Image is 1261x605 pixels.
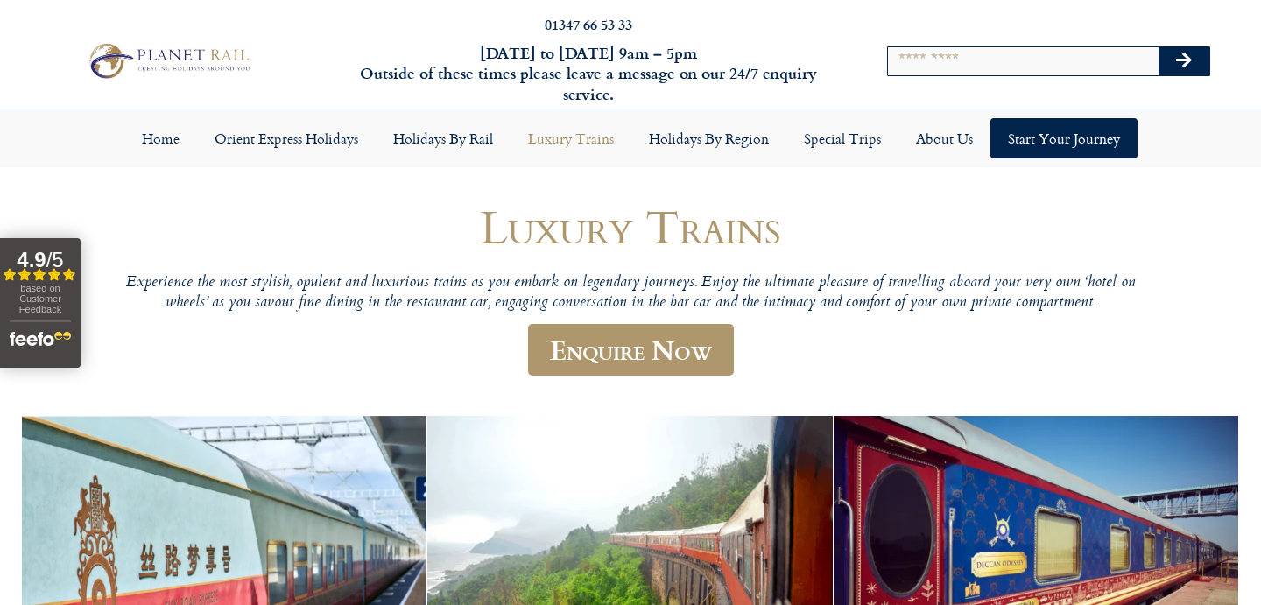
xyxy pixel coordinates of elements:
[1159,47,1209,75] button: Search
[341,43,836,104] h6: [DATE] to [DATE] 9am – 5pm Outside of these times please leave a message on our 24/7 enquiry serv...
[197,118,376,158] a: Orient Express Holidays
[82,39,255,81] img: Planet Rail Train Holidays Logo
[105,200,1156,252] h1: Luxury Trains
[631,118,786,158] a: Holidays by Region
[9,118,1252,158] nav: Menu
[898,118,990,158] a: About Us
[376,118,511,158] a: Holidays by Rail
[124,118,197,158] a: Home
[105,273,1156,314] p: Experience the most stylish, opulent and luxurious trains as you embark on legendary journeys. En...
[545,14,632,34] a: 01347 66 53 33
[990,118,1138,158] a: Start your Journey
[786,118,898,158] a: Special Trips
[528,324,734,376] a: Enquire Now
[511,118,631,158] a: Luxury Trains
